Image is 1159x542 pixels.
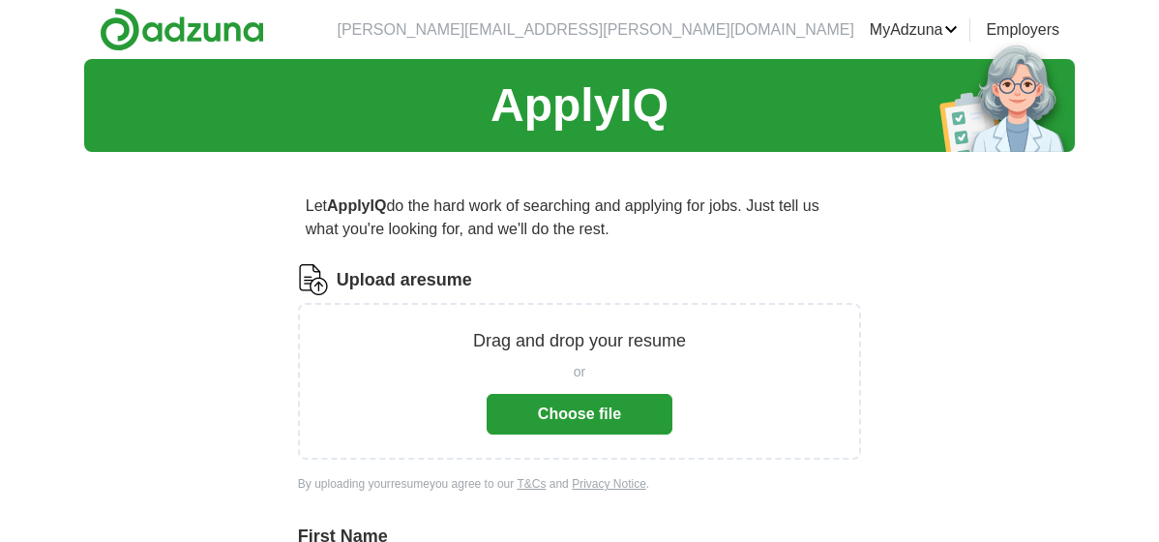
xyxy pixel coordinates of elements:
li: [PERSON_NAME][EMAIL_ADDRESS][PERSON_NAME][DOMAIN_NAME] [337,18,853,42]
label: Upload a resume [337,267,472,293]
a: T&Cs [517,477,546,491]
h1: ApplyIQ [490,71,669,140]
strong: ApplyIQ [327,197,386,214]
span: or [574,362,585,382]
p: Let do the hard work of searching and applying for jobs. Just tell us what you're looking for, an... [298,187,861,249]
a: Privacy Notice [572,477,646,491]
a: Employers [986,18,1059,42]
p: Drag and drop your resume [473,328,686,354]
button: Choose file [487,394,672,435]
a: MyAdzuna [870,18,959,42]
div: By uploading your resume you agree to our and . [298,475,861,493]
img: Adzuna logo [100,8,264,51]
img: CV Icon [298,264,329,295]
